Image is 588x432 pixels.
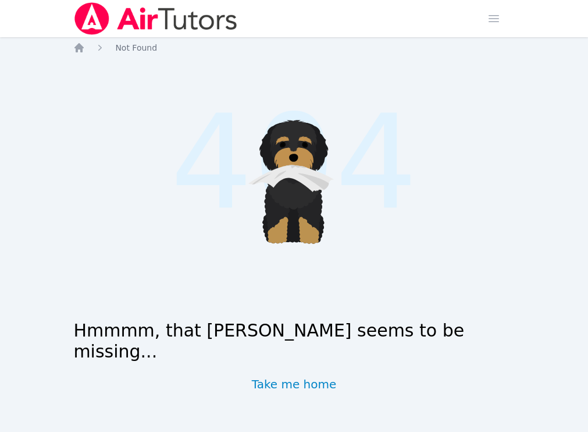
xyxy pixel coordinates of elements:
span: 404 [170,65,418,260]
a: Take me home [252,376,337,392]
img: Air Tutors [73,2,238,35]
h1: Hmmmm, that [PERSON_NAME] seems to be missing... [73,320,514,362]
a: Not Found [115,42,157,54]
nav: Breadcrumb [73,42,514,54]
span: Not Found [115,43,157,52]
